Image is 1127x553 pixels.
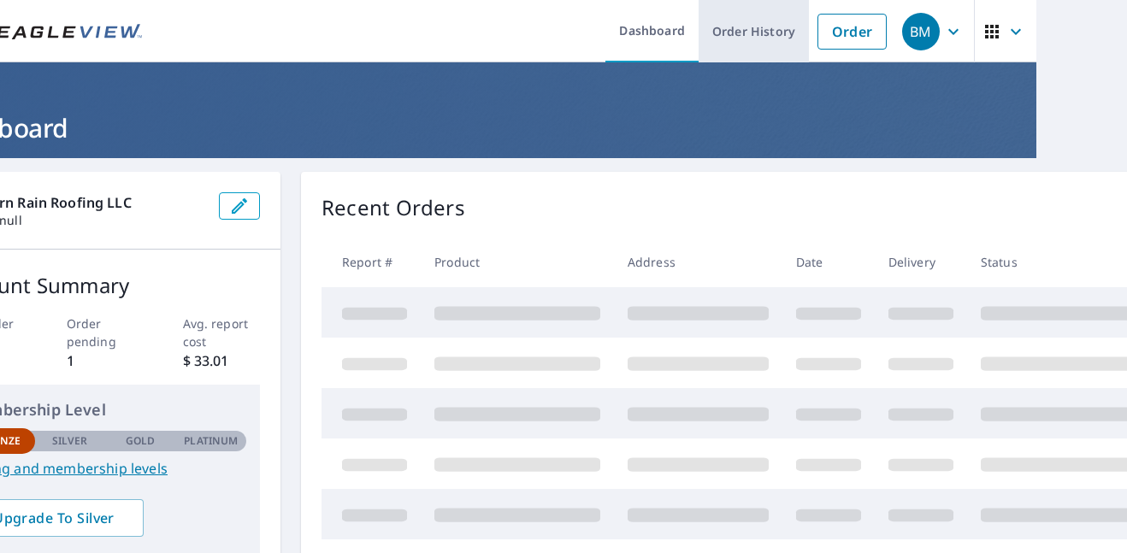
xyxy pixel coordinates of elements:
p: Gold [126,433,155,449]
th: Address [614,237,782,287]
p: Silver [52,433,88,449]
th: Date [782,237,875,287]
div: BM [902,13,940,50]
th: Report # [322,237,421,287]
th: Delivery [875,237,967,287]
th: Product [421,237,614,287]
p: Recent Orders [322,192,465,223]
p: 1 [67,350,145,371]
p: Platinum [184,433,238,449]
p: Avg. report cost [183,315,261,350]
p: $ 33.01 [183,350,261,371]
p: Order pending [67,315,145,350]
a: Order [817,14,887,50]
